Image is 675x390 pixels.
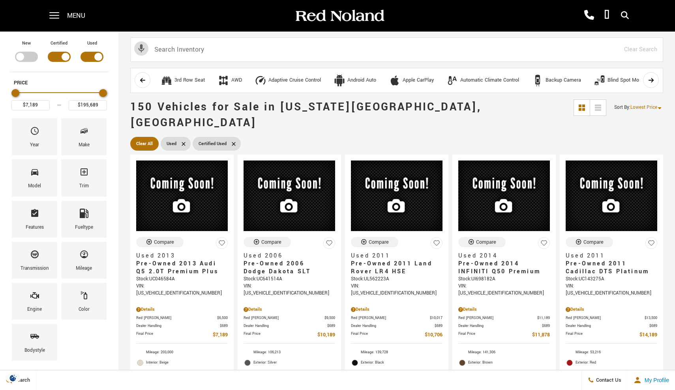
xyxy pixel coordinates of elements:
[458,252,550,276] a: Used 2014Pre-Owned 2014 INFINITI Q50 Premium
[537,315,550,321] span: $11,189
[79,182,89,190] div: Trim
[323,237,335,252] button: Save Vehicle
[566,315,657,321] a: Red [PERSON_NAME] $13,500
[261,239,281,246] div: Compare
[61,242,107,279] div: MileageMileage
[566,252,651,260] span: Used 2011
[431,237,442,252] button: Save Vehicle
[30,330,39,346] span: Bodystyle
[79,207,89,223] span: Fueltype
[351,306,442,313] div: Pricing Details - Pre-Owned 2011 Land Rover LR4 HSE 4WD
[334,75,345,86] div: Android Auto
[244,260,329,276] span: Pre-Owned 2006 Dodge Dakota SLT
[22,39,31,47] label: New
[645,237,657,252] button: Save Vehicle
[220,323,228,329] span: $689
[317,331,335,339] span: $10,189
[566,347,657,358] li: Mileage: 53,216
[639,331,657,339] span: $14,189
[156,72,209,89] button: 3rd Row Seat3rd Row Seat
[458,323,550,329] a: Dealer Handling $689
[253,369,335,377] span: Interior: Medium Slate Gray
[268,77,321,84] div: Adaptive Cruise Control
[566,306,657,313] div: Pricing Details - Pre-Owned 2011 Cadillac DTS Platinum With Navigation
[614,104,630,111] span: Sort By :
[643,72,659,88] button: scroll right
[79,124,89,141] span: Make
[11,100,50,110] input: Minimum
[458,306,550,313] div: Pricing Details - Pre-Owned 2014 INFINITI Q50 Premium With Navigation & AWD
[14,79,105,86] h5: Price
[351,331,442,339] a: Final Price $10,706
[446,75,458,86] div: Automatic Climate Control
[61,283,107,320] div: ColorColor
[11,89,19,97] div: Minimum Price
[351,331,425,339] span: Final Price
[99,89,107,97] div: Maximum Price
[628,370,675,390] button: Open user profile menu
[351,252,442,276] a: Used 2011Pre-Owned 2011 Land Rover LR4 HSE
[294,9,385,23] img: Red Noland Auto Group
[167,139,176,149] span: Used
[79,165,89,182] span: Trim
[24,346,45,355] div: Bodystyle
[458,276,550,283] div: Stock : UI698182A
[136,331,228,339] a: Final Price $7,189
[199,139,227,149] span: Certified Used
[458,160,550,231] img: 2014 INFINITI Q50 Premium
[351,160,442,231] img: 2011 Land Rover LR4 HSE
[11,86,107,110] div: Price
[566,160,657,231] img: 2011 Cadillac DTS Platinum
[30,124,39,141] span: Year
[154,239,174,246] div: Compare
[630,104,657,111] span: Lowest Price
[213,72,246,89] button: AWDAWD
[231,77,242,84] div: AWD
[136,160,228,231] img: 2013 Audi Q5 2.0T Premium Plus
[649,323,657,329] span: $689
[566,331,639,339] span: Final Price
[30,165,39,182] span: Model
[136,331,213,339] span: Final Price
[30,248,39,264] span: Transmission
[566,276,657,283] div: Stock : UC143275A
[458,315,537,321] span: Red [PERSON_NAME]
[136,252,228,276] a: Used 2013Pre-Owned 2013 Audi Q5 2.0T Premium Plus
[425,331,442,339] span: $10,706
[250,72,325,89] button: Adaptive Cruise ControlAdaptive Cruise Control
[566,323,649,329] span: Dealer Handling
[442,72,523,89] button: Automatic Climate ControlAutomatic Climate Control
[361,359,442,367] span: Exterior: Black
[79,305,90,314] div: Color
[347,77,376,84] div: Android Auto
[244,331,317,339] span: Final Price
[244,252,335,276] a: Used 2006Pre-Owned 2006 Dodge Dakota SLT
[76,264,92,273] div: Mileage
[351,323,435,329] span: Dealer Handling
[12,324,57,361] div: BodystyleBodystyle
[30,289,39,305] span: Engine
[324,315,335,321] span: $9,500
[594,377,621,384] span: Contact Us
[26,223,44,232] div: Features
[546,77,581,84] div: Backup Camera
[136,323,228,329] a: Dealer Handling $689
[61,118,107,155] div: MakeMake
[213,331,228,339] span: $7,189
[329,72,381,89] button: Android AutoAndroid Auto
[576,359,657,367] span: Exterior: Red
[136,276,228,283] div: Stock : UC046584A
[244,315,335,321] a: Red [PERSON_NAME] $9,500
[130,99,482,131] span: 150 Vehicles for Sale in [US_STATE][GEOGRAPHIC_DATA], [GEOGRAPHIC_DATA]
[174,77,205,84] div: 3rd Row Seat
[136,347,228,358] li: Mileage: 203,000
[389,75,401,86] div: Apple CarPlay
[12,201,57,238] div: FeaturesFeatures
[468,369,550,377] span: Interior: Wheat
[458,315,550,321] a: Red [PERSON_NAME] $11,189
[566,331,657,339] a: Final Price $14,189
[30,141,39,149] div: Year
[244,347,335,358] li: Mileage: 106,213
[542,323,550,329] span: $689
[79,289,89,305] span: Color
